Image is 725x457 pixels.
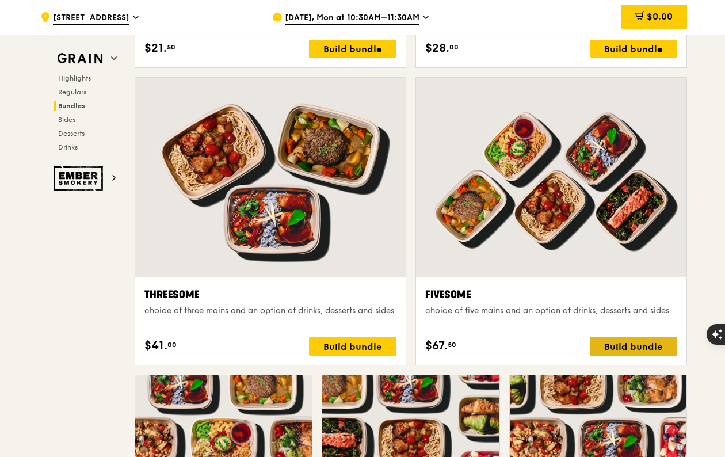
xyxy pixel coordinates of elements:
[309,337,396,356] div: Build bundle
[285,12,419,25] span: [DATE], Mon at 10:30AM–11:30AM
[425,337,448,355] span: $67.
[58,143,78,151] span: Drinks
[647,11,673,22] span: $0.00
[144,40,167,57] span: $21.
[449,43,459,52] span: 00
[58,88,86,96] span: Regulars
[54,48,106,69] img: Grain web logo
[590,337,677,356] div: Build bundle
[144,337,167,355] span: $41.
[58,116,75,124] span: Sides
[590,40,677,58] div: Build bundle
[309,40,396,58] div: Build bundle
[54,166,106,191] img: Ember Smokery web logo
[53,12,129,25] span: [STREET_ADDRESS]
[425,40,449,57] span: $28.
[167,340,177,349] span: 00
[425,287,677,303] div: Fivesome
[167,43,175,52] span: 50
[425,305,677,317] div: choice of five mains and an option of drinks, desserts and sides
[448,340,456,349] span: 50
[58,130,85,138] span: Desserts
[58,102,85,110] span: Bundles
[144,305,396,317] div: choice of three mains and an option of drinks, desserts and sides
[144,287,396,303] div: Threesome
[58,74,91,82] span: Highlights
